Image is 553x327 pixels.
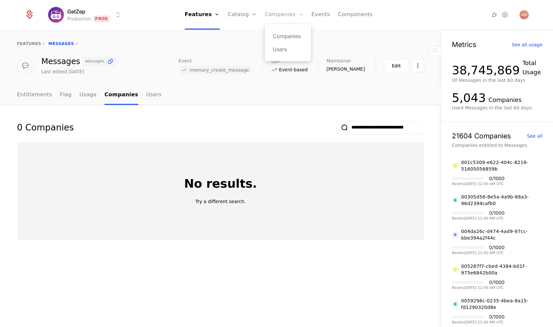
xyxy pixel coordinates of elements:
[501,11,509,19] a: Settings
[17,85,52,105] a: Entitlements
[452,197,458,203] img: 00305d56-8e5a-4a9b-88a3-96d2394cafb0
[273,32,303,40] a: Companies
[270,58,281,63] span: Type
[452,41,476,48] div: Metrics
[41,68,84,75] div: Last edited [DATE]
[67,15,91,22] div: Production
[452,162,458,169] img: 001c5309-e622-404c-8216-51605056859b
[17,85,424,105] nav: Main
[489,176,505,181] div: 0 / 1000
[527,134,542,138] div: See all
[104,85,138,105] a: Companies
[452,91,486,105] div: 5,043
[452,77,542,83] div: Of Messages in the last 60 days
[519,10,529,19] button: Open user button
[17,121,74,134] div: 0 Companies
[392,62,401,69] div: Edit
[461,228,542,241] div: 004da26c-d474-4ad9-97cc-bbe394a2f44c
[326,58,351,63] span: Maintainer
[452,266,458,273] img: 005287f7-cbed-4384-b01f-975e6842b00a
[461,297,542,311] div: 0059296c-0235-4bea-8a15-fd1290320d8e
[93,15,110,22] span: Prod
[384,59,409,72] button: Edit
[17,58,34,74] div: 💬
[489,315,505,319] div: 0 / 1000
[452,105,542,111] div: Used Messages in the last 60 days
[489,280,505,285] div: 0 / 1000
[452,182,505,186] div: Resets [DATE] 12:00 AM UTC
[461,159,542,172] div: 001c5309-e622-404c-8216-51605056859b
[452,286,505,290] div: Resets [DATE] 12:00 AM UTC
[452,301,458,307] img: 0059296c-0235-4bea-8a15-fd1290320d8e
[79,85,97,105] a: Usage
[519,10,529,19] img: Matt Wood
[67,8,85,15] span: GetZep
[522,58,542,77] div: Total Usage
[146,85,162,105] a: Users
[273,45,303,53] a: Users
[461,194,542,207] div: 00305d56-8e5a-4a9b-88a3-96d2394cafb0
[461,263,542,276] div: 005287f7-cbed-4384-b01f-975e6842b00a
[488,95,521,105] div: Companies
[412,59,424,72] button: Select action
[179,58,192,63] span: Event
[17,41,41,46] a: features
[190,68,249,72] span: memory_create_message
[184,177,257,190] p: No results.
[41,57,117,66] div: Messages
[489,245,505,250] div: 0 / 1000
[326,66,365,72] span: [PERSON_NAME]
[490,11,498,19] a: Integrations
[50,8,122,22] button: Select environment
[17,85,162,105] ul: Choose Sub Page
[452,231,458,238] img: 004da26c-d474-4ad9-97cc-bbe394a2f44c
[452,251,505,255] div: Resets [DATE] 12:00 AM UTC
[195,198,246,205] p: Try a different search.
[452,64,520,77] div: 38,745,869
[48,7,64,23] img: GetZep
[452,142,542,149] div: Companies entitled to Messages.
[60,85,71,105] a: Flag
[452,217,505,220] div: Resets [DATE] 12:00 AM UTC
[489,211,505,215] div: 0 / 1000
[85,59,104,63] span: messages
[452,132,511,139] div: 21604 Companies
[512,42,542,47] div: See all usage
[279,66,308,73] span: Event-based
[452,320,505,324] div: Resets [DATE] 12:00 AM UTC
